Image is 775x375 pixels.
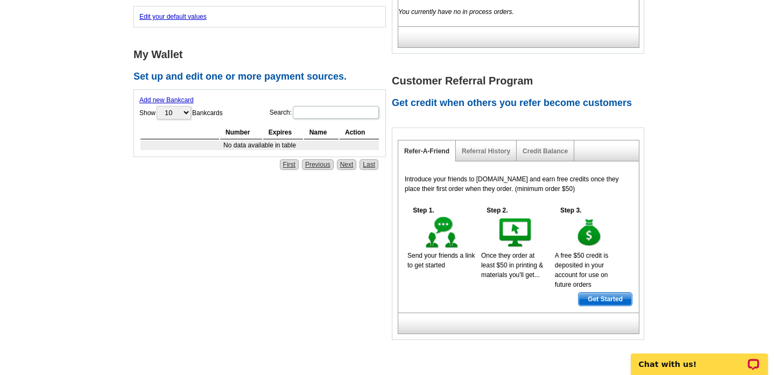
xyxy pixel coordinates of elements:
[555,252,608,288] span: A free $50 credit is deposited in your account for use on future orders
[392,97,650,109] h2: Get credit when others you refer become customers
[139,105,223,121] label: Show Bankcards
[481,206,513,215] h5: Step 2.
[220,126,262,139] th: Number
[133,71,392,83] h2: Set up and edit one or more payment sources.
[304,126,339,139] th: Name
[293,106,379,119] input: Search:
[578,292,632,306] a: Get Started
[407,252,475,269] span: Send your friends a link to get started
[392,75,650,87] h1: Customer Referral Program
[424,215,461,251] img: step-1.gif
[462,147,510,155] a: Referral History
[398,8,514,16] em: You currently have no in process orders.
[280,159,299,170] a: First
[404,147,449,155] a: Refer-A-Friend
[139,96,194,104] a: Add new Bankcard
[523,147,568,155] a: Credit Balance
[270,105,380,120] label: Search:
[624,341,775,375] iframe: LiveChat chat widget
[337,159,357,170] a: Next
[263,126,303,139] th: Expires
[571,215,608,251] img: step-3.gif
[405,174,632,194] p: Introduce your friends to [DOMAIN_NAME] and earn free credits once they place their first order w...
[497,215,534,251] img: step-2.gif
[481,252,543,279] span: Once they order at least $50 in printing & materials you'll get...
[360,159,378,170] a: Last
[140,140,379,150] td: No data available in table
[340,126,379,139] th: Action
[579,293,632,306] span: Get Started
[139,13,207,20] a: Edit your default values
[157,106,191,119] select: ShowBankcards
[133,49,392,60] h1: My Wallet
[302,159,334,170] a: Previous
[555,206,587,215] h5: Step 3.
[407,206,440,215] h5: Step 1.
